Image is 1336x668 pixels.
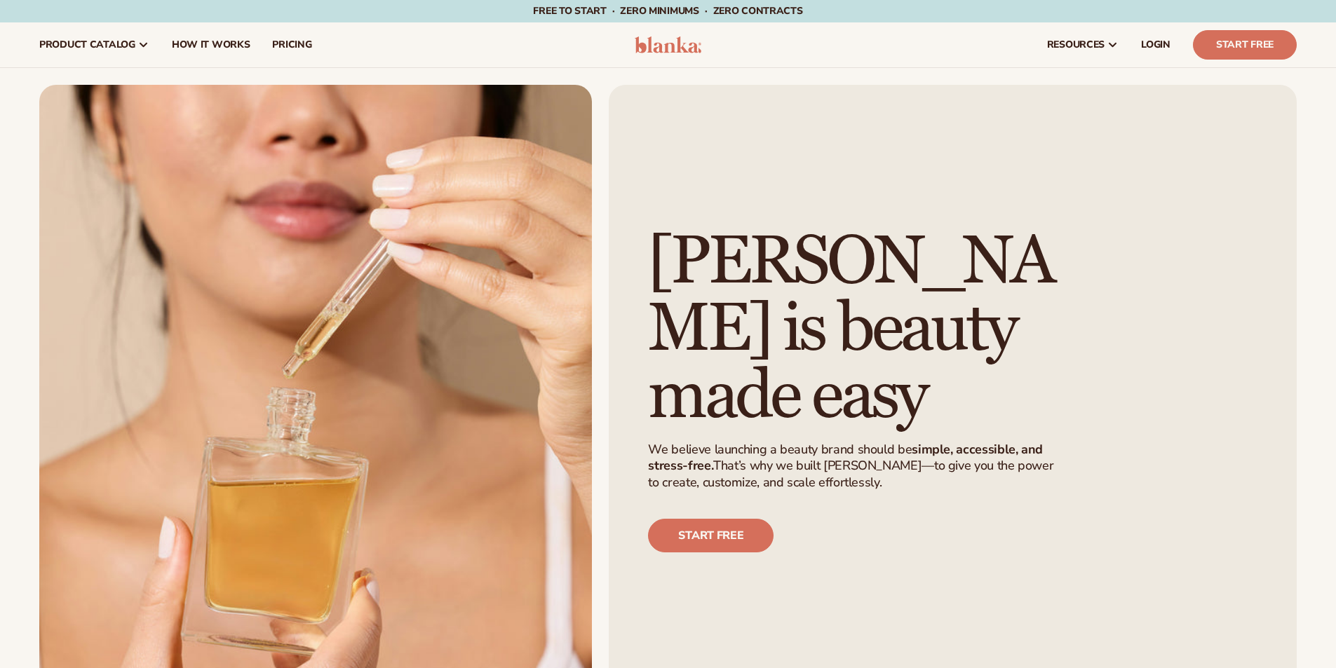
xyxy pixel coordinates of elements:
[172,39,250,50] span: How It Works
[1193,30,1297,60] a: Start Free
[272,39,311,50] span: pricing
[28,22,161,67] a: product catalog
[648,229,1074,430] h1: [PERSON_NAME] is beauty made easy
[39,39,135,50] span: product catalog
[1036,22,1130,67] a: resources
[648,441,1043,474] strong: simple, accessible, and stress-free.
[1130,22,1182,67] a: LOGIN
[1047,39,1105,50] span: resources
[161,22,262,67] a: How It Works
[635,36,701,53] img: logo
[648,442,1066,491] p: We believe launching a beauty brand should be That’s why we built [PERSON_NAME]—to give you the p...
[533,4,802,18] span: Free to start · ZERO minimums · ZERO contracts
[648,519,774,552] a: Start free
[261,22,323,67] a: pricing
[1141,39,1170,50] span: LOGIN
